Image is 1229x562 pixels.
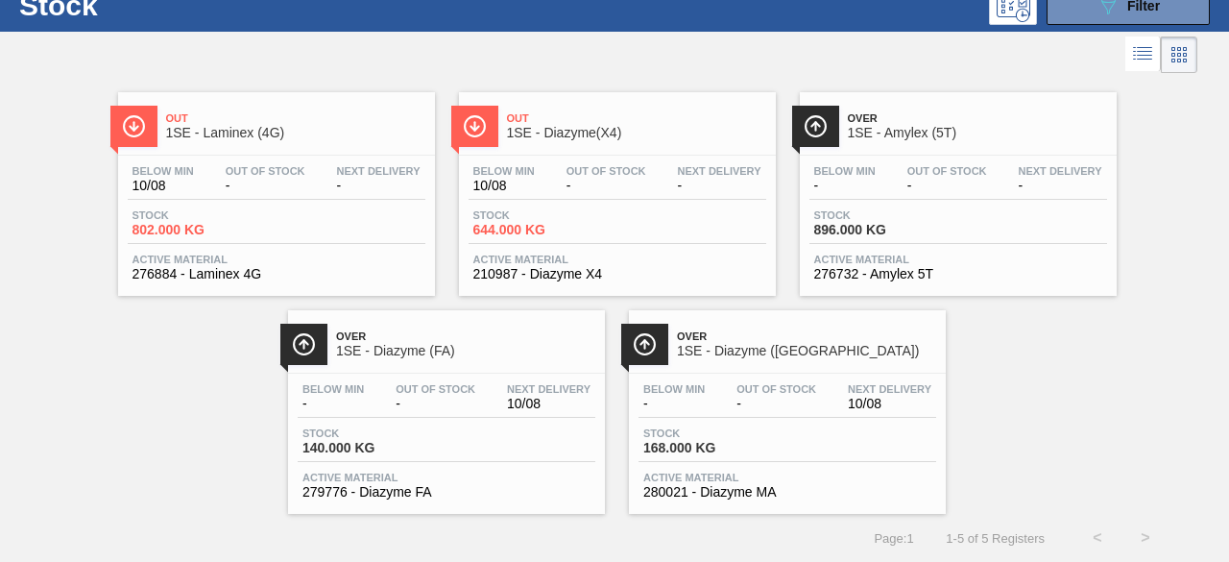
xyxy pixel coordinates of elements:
span: Active Material [643,472,931,483]
span: - [337,179,421,193]
button: < [1073,514,1121,562]
span: - [1019,179,1102,193]
span: 1SE - Laminex (4G) [166,126,425,140]
span: - [643,397,705,411]
img: Ícone [292,332,316,356]
div: List Vision [1125,37,1161,73]
span: Active Material [302,472,590,483]
img: Ícone [463,114,487,138]
button: > [1121,514,1169,562]
span: - [814,179,876,193]
span: Active Material [814,254,1102,265]
span: - [678,179,761,193]
span: Over [848,112,1107,124]
span: Active Material [133,254,421,265]
span: - [226,179,305,193]
span: 168.000 KG [643,441,778,455]
span: 10/08 [848,397,931,411]
span: Out Of Stock [226,165,305,177]
span: 896.000 KG [814,223,949,237]
span: Stock [473,209,608,221]
span: 1SE - Diazyme(X4) [507,126,766,140]
span: Next Delivery [848,383,931,395]
span: 10/08 [473,179,535,193]
img: Ícone [122,114,146,138]
span: Out [507,112,766,124]
span: Next Delivery [337,165,421,177]
span: - [566,179,646,193]
img: Ícone [633,332,657,356]
a: ÍconeOver1SE - Diazyme ([GEOGRAPHIC_DATA])Below Min-Out Of Stock-Next Delivery10/08Stock168.000 K... [614,296,955,514]
span: Page : 1 [874,531,913,546]
span: 1 - 5 of 5 Registers [943,531,1045,546]
a: ÍconeOver1SE - Amylex (5T)Below Min-Out Of Stock-Next Delivery-Stock896.000 KGActive Material2767... [785,78,1126,296]
span: 802.000 KG [133,223,267,237]
span: 279776 - Diazyme FA [302,485,590,500]
span: 10/08 [133,179,194,193]
span: Stock [133,209,267,221]
span: - [302,397,364,411]
span: - [396,397,475,411]
span: Below Min [302,383,364,395]
span: 210987 - Diazyme X4 [473,267,761,281]
span: 276884 - Laminex 4G [133,267,421,281]
span: 280021 - Diazyme MA [643,485,931,500]
span: Over [336,330,595,342]
span: Stock [643,428,778,439]
span: 10/08 [507,397,590,411]
span: Out Of Stock [396,383,475,395]
span: Out Of Stock [736,383,816,395]
span: 1SE - Diazyme (FA) [336,344,595,358]
span: Out Of Stock [566,165,646,177]
span: Active Material [473,254,761,265]
span: 140.000 KG [302,441,437,455]
span: 1SE - Amylex (5T) [848,126,1107,140]
span: Stock [814,209,949,221]
span: Below Min [133,165,194,177]
span: Stock [302,428,437,439]
span: Over [677,330,936,342]
span: Next Delivery [507,383,590,395]
span: Below Min [814,165,876,177]
span: Out [166,112,425,124]
img: Ícone [804,114,828,138]
a: ÍconeOut1SE - Laminex (4G)Below Min10/08Out Of Stock-Next Delivery-Stock802.000 KGActive Material... [104,78,445,296]
span: - [736,397,816,411]
span: Below Min [473,165,535,177]
span: Next Delivery [1019,165,1102,177]
span: 644.000 KG [473,223,608,237]
span: 1SE - Diazyme (MA) [677,344,936,358]
span: - [907,179,987,193]
span: Next Delivery [678,165,761,177]
span: Out Of Stock [907,165,987,177]
div: Card Vision [1161,37,1197,73]
span: 276732 - Amylex 5T [814,267,1102,281]
span: Below Min [643,383,705,395]
a: ÍconeOver1SE - Diazyme (FA)Below Min-Out Of Stock-Next Delivery10/08Stock140.000 KGActive Materia... [274,296,614,514]
a: ÍconeOut1SE - Diazyme(X4)Below Min10/08Out Of Stock-Next Delivery-Stock644.000 KGActive Material2... [445,78,785,296]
